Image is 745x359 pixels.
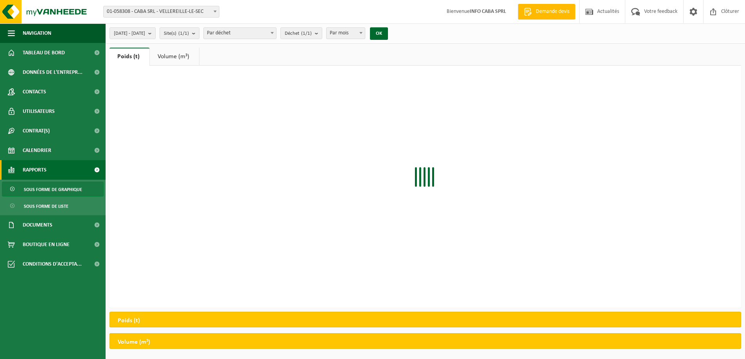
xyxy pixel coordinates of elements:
count: (1/1) [178,31,189,36]
span: Contacts [23,82,46,102]
span: [DATE] - [DATE] [114,28,145,39]
span: Données de l'entrepr... [23,63,83,82]
span: Navigation [23,23,51,43]
count: (1/1) [301,31,312,36]
h2: Poids (t) [110,312,148,329]
button: Site(s)(1/1) [160,27,199,39]
span: Par déchet [203,27,276,39]
span: Demande devis [534,8,571,16]
button: Déchet(1/1) [280,27,322,39]
span: 01-058308 - CABA SRL - VELLEREILLE-LE-SEC [104,6,219,17]
span: Documents [23,215,52,235]
span: Utilisateurs [23,102,55,121]
span: Calendrier [23,141,51,160]
strong: INFO CABA SPRL [470,9,506,14]
span: Par mois [326,27,365,39]
span: Sous forme de graphique [24,182,82,197]
button: OK [370,27,388,40]
span: Site(s) [164,28,189,39]
h2: Volume (m³) [110,334,158,351]
button: [DATE] - [DATE] [110,27,156,39]
span: Par déchet [204,28,276,39]
span: Sous forme de liste [24,199,68,214]
span: 01-058308 - CABA SRL - VELLEREILLE-LE-SEC [103,6,219,18]
span: Contrat(s) [23,121,50,141]
span: Déchet [285,28,312,39]
a: Volume (m³) [150,48,199,66]
span: Tableau de bord [23,43,65,63]
span: Par mois [327,28,365,39]
span: Rapports [23,160,47,180]
span: Boutique en ligne [23,235,70,254]
span: Conditions d'accepta... [23,254,82,274]
a: Sous forme de liste [2,198,104,213]
a: Poids (t) [110,48,149,66]
a: Demande devis [518,4,575,20]
a: Sous forme de graphique [2,182,104,196]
